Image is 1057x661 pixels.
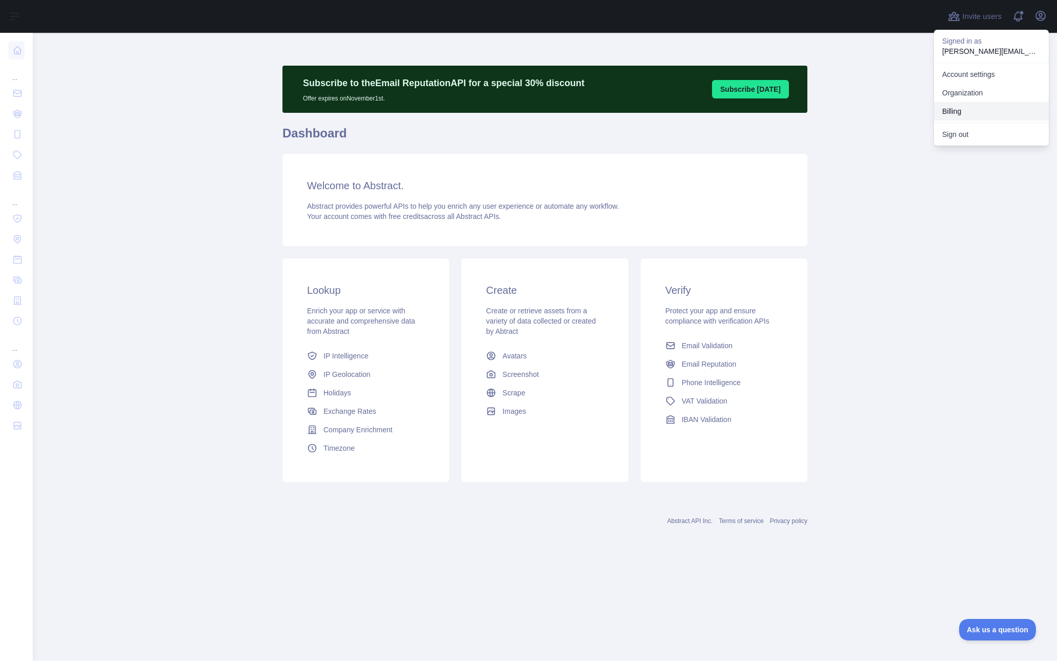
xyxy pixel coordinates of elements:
a: IBAN Validation [661,410,787,429]
button: Billing [934,102,1049,121]
a: Phone Intelligence [661,373,787,392]
p: Subscribe to the Email Reputation API for a special 30 % discount [303,76,584,90]
h1: Dashboard [282,125,807,150]
span: Enrich your app or service with accurate and comprehensive data from Abstract [307,307,415,335]
p: Signed in as [942,36,1041,46]
span: Screenshot [502,369,539,379]
a: Account settings [934,65,1049,84]
span: Timezone [323,443,355,453]
h3: Lookup [307,283,424,297]
h3: Welcome to Abstract. [307,178,783,193]
a: Holidays [303,384,429,402]
div: ... [8,332,25,353]
button: Invite users [946,8,1004,25]
span: Your account comes with across all Abstract APIs. [307,212,501,221]
a: Scrape [482,384,607,402]
iframe: Toggle Customer Support [959,619,1036,640]
span: Phone Intelligence [682,377,741,388]
a: Abstract API Inc. [667,517,713,525]
span: Invite users [962,11,1002,23]
div: ... [8,62,25,82]
a: Avatars [482,347,607,365]
span: IBAN Validation [682,414,731,425]
span: Email Validation [682,340,733,351]
span: VAT Validation [682,396,727,406]
span: IP Geolocation [323,369,371,379]
span: Exchange Rates [323,406,376,416]
span: Scrape [502,388,525,398]
p: [PERSON_NAME][EMAIL_ADDRESS][PERSON_NAME][DOMAIN_NAME] [942,46,1041,56]
span: Create or retrieve assets from a variety of data collected or created by Abtract [486,307,596,335]
span: Holidays [323,388,351,398]
span: IP Intelligence [323,351,369,361]
span: Abstract provides powerful APIs to help you enrich any user experience or automate any workflow. [307,202,619,210]
a: Terms of service [719,517,763,525]
a: Exchange Rates [303,402,429,420]
button: Sign out [934,125,1049,144]
a: Email Reputation [661,355,787,373]
span: free credits [389,212,424,221]
span: Email Reputation [682,359,737,369]
a: Organization [934,84,1049,102]
button: Subscribe [DATE] [712,80,789,98]
a: Images [482,402,607,420]
p: Offer expires on November 1st. [303,90,584,103]
span: Images [502,406,526,416]
div: ... [8,187,25,207]
a: Company Enrichment [303,420,429,439]
a: Email Validation [661,336,787,355]
h3: Verify [665,283,783,297]
a: IP Geolocation [303,365,429,384]
span: Avatars [502,351,526,361]
span: Company Enrichment [323,425,393,435]
span: Protect your app and ensure compliance with verification APIs [665,307,769,325]
a: IP Intelligence [303,347,429,365]
a: Timezone [303,439,429,457]
h3: Create [486,283,603,297]
a: Privacy policy [770,517,807,525]
a: Screenshot [482,365,607,384]
a: VAT Validation [661,392,787,410]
